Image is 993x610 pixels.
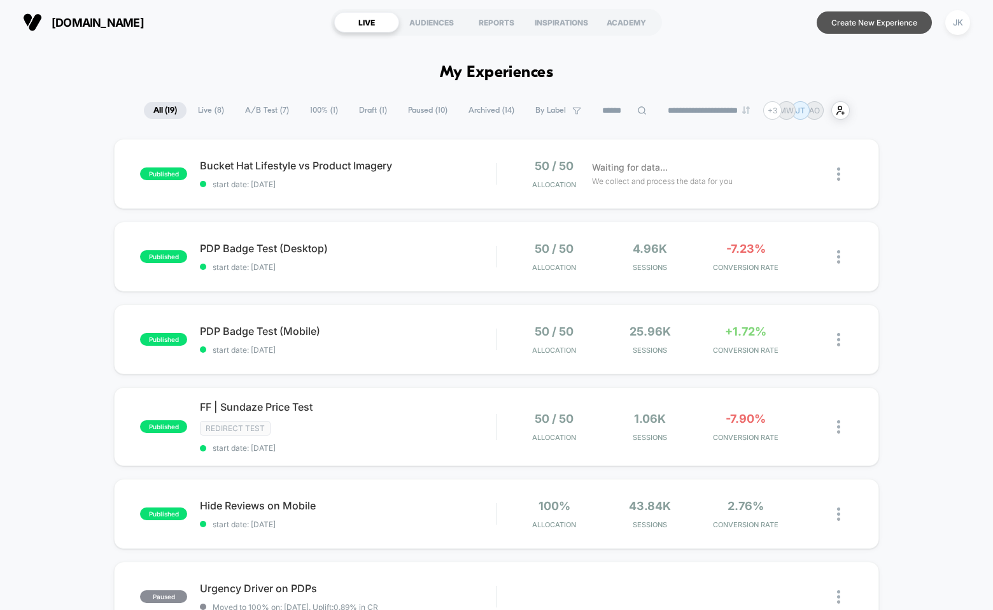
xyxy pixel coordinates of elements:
span: 43.84k [629,499,671,513]
span: Allocation [532,433,576,442]
span: PDP Badge Test (Mobile) [200,325,496,337]
span: start date: [DATE] [200,345,496,355]
span: 50 / 50 [535,159,574,173]
div: ACADEMY [594,12,659,32]
img: close [837,167,840,181]
span: start date: [DATE] [200,180,496,189]
span: FF | Sundaze Price Test [200,401,496,413]
span: [DOMAIN_NAME] [52,16,144,29]
span: 50 / 50 [535,412,574,425]
h1: My Experiences [440,64,554,82]
img: close [837,420,840,434]
span: CONVERSION RATE [701,263,790,272]
span: 2.76% [728,499,764,513]
p: JT [796,106,805,115]
span: published [140,250,187,263]
img: Visually logo [23,13,42,32]
span: Sessions [605,263,694,272]
img: close [837,333,840,346]
p: MW [779,106,794,115]
span: 50 / 50 [535,325,574,338]
p: AO [809,106,820,115]
span: -7.90% [726,412,766,425]
span: start date: [DATE] [200,520,496,529]
span: Allocation [532,180,576,189]
span: Urgency Driver on PDPs [200,582,496,595]
div: JK [945,10,970,35]
button: Create New Experience [817,11,932,34]
span: By Label [535,106,566,115]
span: 4.96k [633,242,667,255]
span: paused [140,590,187,603]
span: published [140,333,187,346]
span: 100% ( 1 ) [300,102,348,119]
div: AUDIENCES [399,12,464,32]
span: Redirect Test [200,421,271,436]
span: Allocation [532,520,576,529]
div: LIVE [334,12,399,32]
span: Draft ( 1 ) [349,102,397,119]
span: 100% [539,499,570,513]
span: start date: [DATE] [200,262,496,272]
div: INSPIRATIONS [529,12,594,32]
span: 1.06k [634,412,666,425]
span: Live ( 8 ) [188,102,234,119]
span: Sessions [605,433,694,442]
span: 50 / 50 [535,242,574,255]
span: Allocation [532,263,576,272]
span: Paused ( 10 ) [398,102,457,119]
span: Hide Reviews on Mobile [200,499,496,512]
span: CONVERSION RATE [701,433,790,442]
img: close [837,250,840,264]
span: CONVERSION RATE [701,346,790,355]
span: Archived ( 14 ) [459,102,524,119]
span: CONVERSION RATE [701,520,790,529]
img: end [742,106,750,114]
span: published [140,167,187,180]
span: Allocation [532,346,576,355]
div: + 3 [763,101,782,120]
span: Sessions [605,520,694,529]
span: +1.72% [725,325,766,338]
span: PDP Badge Test (Desktop) [200,242,496,255]
span: -7.23% [726,242,766,255]
span: Sessions [605,346,694,355]
img: close [837,507,840,521]
span: We collect and process the data for you [592,175,733,187]
span: Waiting for data... [592,160,668,174]
span: published [140,420,187,433]
button: JK [941,10,974,36]
img: close [837,590,840,604]
div: REPORTS [464,12,529,32]
span: A/B Test ( 7 ) [236,102,299,119]
span: All ( 19 ) [144,102,187,119]
button: [DOMAIN_NAME] [19,12,148,32]
span: Bucket Hat Lifestyle vs Product Imagery [200,159,496,172]
span: published [140,507,187,520]
span: 25.96k [630,325,671,338]
span: start date: [DATE] [200,443,496,453]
